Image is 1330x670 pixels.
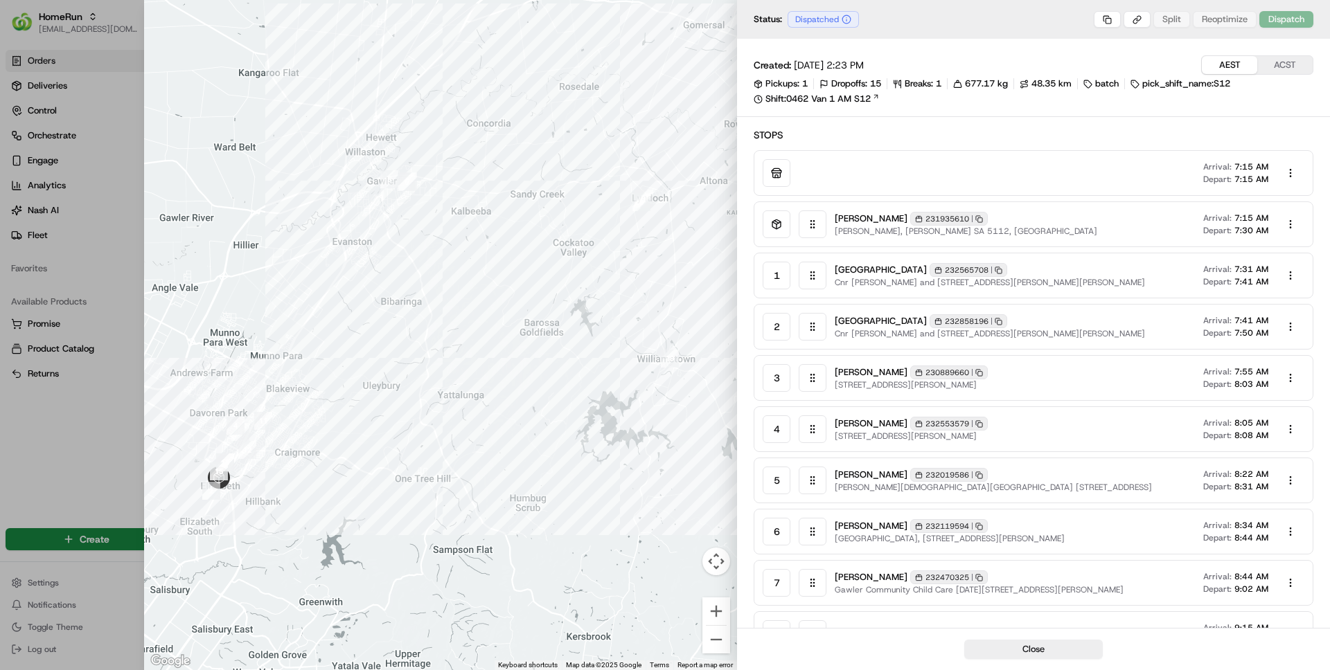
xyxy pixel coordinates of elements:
[835,482,1152,493] span: [PERSON_NAME][DEMOGRAPHIC_DATA][GEOGRAPHIC_DATA] [STREET_ADDRESS]
[112,304,228,329] a: 💻API Documentation
[62,146,190,157] div: We're available if you need us!
[28,309,106,323] span: Knowledge Base
[910,570,988,584] div: 232470325
[835,469,907,481] span: [PERSON_NAME]
[835,584,1124,595] span: Gawler Community Child Care [DATE][STREET_ADDRESS][PERSON_NAME]
[1203,327,1232,338] span: Depart:
[1234,315,1268,326] span: 7:41 AM
[14,311,25,322] div: 📗
[763,262,790,289] div: 1
[763,569,790,597] div: 7
[1203,379,1232,390] span: Depart:
[1234,571,1268,582] span: 8:44 AM
[1234,622,1268,633] span: 9:15 AM
[763,518,790,545] div: 6
[498,660,558,670] button: Keyboard shortcuts
[1203,469,1232,480] span: Arrival:
[1203,315,1232,326] span: Arrival:
[763,467,790,494] div: 5
[835,226,1097,237] span: [PERSON_NAME], [PERSON_NAME] SA 5112, [GEOGRAPHIC_DATA]
[835,328,1145,339] span: Cnr [PERSON_NAME] and [STREET_ADDRESS][PERSON_NAME][PERSON_NAME]
[702,626,730,653] button: Zoom out
[216,453,234,471] div: waypoint-rte_PebUMHdVPmUnp8ePG7TBXi
[754,58,791,72] span: Created:
[123,215,151,226] span: [DATE]
[661,350,679,368] div: waypoint-rte_PebUMHdVPmUnp8ePG7TBXi
[399,172,417,190] div: waypoint-rte_PebUMHdVPmUnp8ePG7TBXi
[1234,379,1268,390] span: 8:03 AM
[117,311,128,322] div: 💻
[835,417,907,430] span: [PERSON_NAME]
[1203,225,1232,236] span: Depart:
[1203,276,1232,287] span: Depart:
[1234,520,1268,531] span: 8:34 AM
[115,252,120,263] span: •
[1203,366,1232,377] span: Arrival:
[98,343,168,354] a: Powered byPylon
[227,417,245,435] div: waypoint-rte_PebUMHdVPmUnp8ePG7TBXi
[14,201,36,224] img: Masood Aslam
[677,661,733,669] a: Report a map error
[835,571,907,583] span: [PERSON_NAME]
[43,215,112,226] span: [PERSON_NAME]
[835,315,927,327] span: [GEOGRAPHIC_DATA]
[14,180,93,191] div: Past conversations
[763,415,790,443] div: 4
[236,136,252,153] button: Start new chat
[910,417,988,431] div: 232553579
[62,132,227,146] div: Start new chat
[1203,520,1232,531] span: Arrival:
[1130,78,1230,90] div: pick_shift_name:S12
[835,212,907,225] span: [PERSON_NAME]
[8,304,112,329] a: 📗Knowledge Base
[398,173,416,191] div: waypoint-rte_PebUMHdVPmUnp8ePG7TBXi
[910,468,988,482] div: 232019586
[835,627,859,641] span: Break
[123,252,151,263] span: [DATE]
[754,93,1313,105] a: Shift:0462 Van 1 AM S12
[1031,78,1072,90] span: 48.35 km
[148,652,193,670] img: Google
[238,441,256,459] div: waypoint-rte_PebUMHdVPmUnp8ePG7TBXi
[765,78,799,90] span: Pickups:
[1234,430,1268,441] span: 8:08 AM
[1203,161,1232,172] span: Arrival:
[965,78,1008,90] span: 677.17 kg
[1234,417,1268,428] span: 8:05 AM
[14,14,42,42] img: Nash
[635,190,653,208] div: waypoint-rte_PebUMHdVPmUnp8ePG7TBXi
[835,264,927,276] span: [GEOGRAPHIC_DATA]
[1203,212,1232,224] span: Arrival:
[1234,327,1268,338] span: 7:50 AM
[802,78,808,90] span: 1
[210,462,228,480] div: waypoint-rte_PebUMHdVPmUnp8ePG7TBXi
[1203,583,1232,595] span: Depart:
[215,177,252,194] button: See all
[794,58,864,72] span: [DATE] 2:23 PM
[1234,212,1268,224] span: 7:15 AM
[754,11,863,28] div: Status:
[115,215,120,226] span: •
[566,661,641,669] span: Map data ©2025 Google
[1234,481,1268,492] span: 8:31 AM
[148,652,193,670] a: Open this area in Google Maps (opens a new window)
[632,193,650,211] div: waypoint-rte_PebUMHdVPmUnp8ePG7TBXi
[1202,56,1257,74] button: AEST
[1234,469,1268,480] span: 8:22 AM
[1234,276,1268,287] span: 7:41 AM
[138,343,168,354] span: Pylon
[870,78,881,90] span: 15
[754,128,1313,142] h2: Stops
[1203,622,1232,633] span: Arrival:
[936,78,941,90] span: 1
[1203,532,1232,543] span: Depart:
[930,314,1007,328] div: 232858196
[910,519,988,533] div: 232119594
[930,263,1007,277] div: 232565708
[1203,571,1232,582] span: Arrival:
[835,366,907,379] span: [PERSON_NAME]
[28,215,39,226] img: 1736555255976-a54dd68f-1ca7-489b-9aae-adbdc363a1c4
[1234,225,1268,236] span: 7:30 AM
[1203,174,1232,185] span: Depart:
[788,11,859,28] div: Dispatched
